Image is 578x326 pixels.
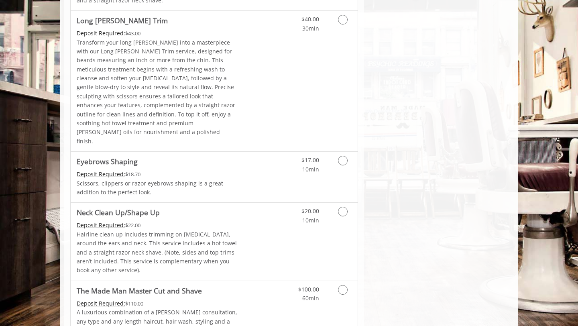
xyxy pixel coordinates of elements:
p: Scissors, clippers or razor eyebrows shaping is a great addition to the perfect look. [77,179,238,197]
div: $22.00 [77,221,238,230]
div: $18.70 [77,170,238,179]
span: This service needs some Advance to be paid before we block your appointment [77,170,125,178]
b: Neck Clean Up/Shape Up [77,207,160,218]
span: $100.00 [298,285,319,293]
span: This service needs some Advance to be paid before we block your appointment [77,29,125,37]
span: 10min [302,216,319,224]
span: This service needs some Advance to be paid before we block your appointment [77,221,125,229]
span: $20.00 [301,207,319,215]
span: 30min [302,24,319,32]
b: The Made Man Master Cut and Shave [77,285,202,296]
p: Hairline clean up includes trimming on [MEDICAL_DATA], around the ears and neck. This service inc... [77,230,238,275]
p: Transform your long [PERSON_NAME] into a masterpiece with our Long [PERSON_NAME] Trim service, de... [77,38,238,146]
span: $17.00 [301,156,319,164]
b: Long [PERSON_NAME] Trim [77,15,168,26]
span: 60min [302,294,319,302]
div: $43.00 [77,29,238,38]
span: This service needs some Advance to be paid before we block your appointment [77,300,125,307]
span: $40.00 [301,15,319,23]
div: $110.00 [77,299,238,308]
span: 10min [302,165,319,173]
b: Eyebrows Shaping [77,156,138,167]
